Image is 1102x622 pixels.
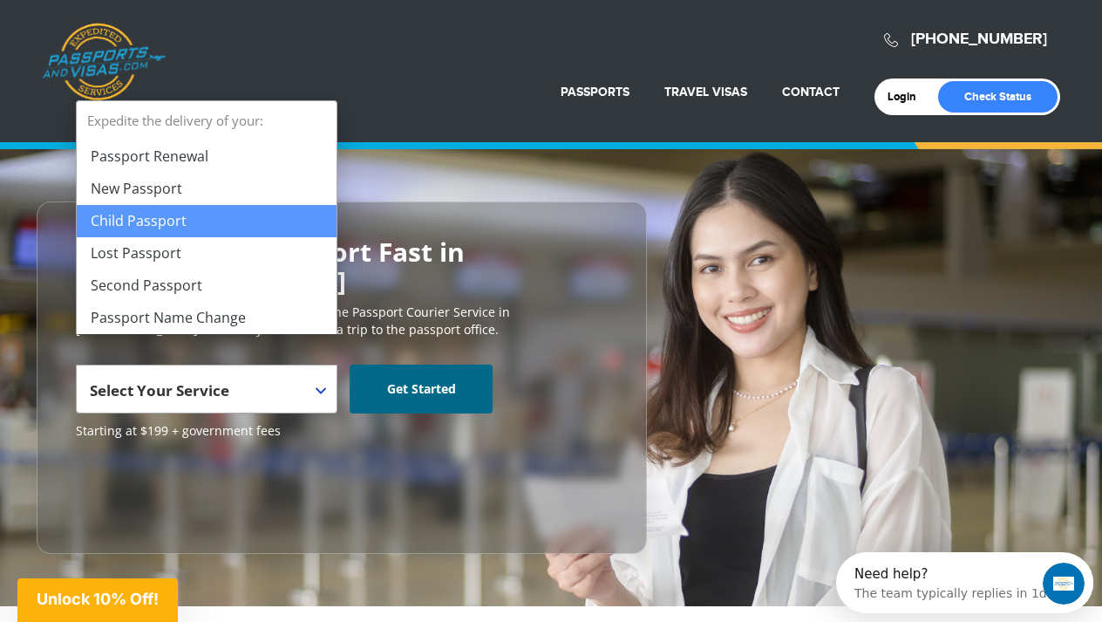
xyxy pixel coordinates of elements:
a: Passports [561,85,629,99]
span: Unlock 10% Off! [37,590,159,608]
iframe: Customer reviews powered by Trustpilot [76,448,207,536]
li: Passport Name Change [77,302,337,334]
span: Select Your Service [90,372,319,420]
span: Select Your Service [76,365,337,414]
div: Open Intercom Messenger [7,7,262,55]
span: Select Your Service [90,380,229,400]
p: [DOMAIN_NAME] is the #1 most trusted online Passport Courier Service in [GEOGRAPHIC_DATA]. We sav... [76,304,608,338]
li: New Passport [77,173,337,205]
a: [PHONE_NUMBER] [911,30,1047,49]
h2: Get Your U.S. Passport Fast in [GEOGRAPHIC_DATA] [76,237,608,295]
a: Check Status [938,81,1058,113]
li: Child Passport [77,205,337,237]
li: Passport Renewal [77,140,337,173]
div: The team typically replies in 1d [18,29,211,47]
iframe: Intercom live chat [1043,563,1085,605]
a: Get Started [350,365,493,414]
iframe: Intercom live chat discovery launcher [836,552,1093,613]
div: Unlock 10% Off! [17,578,178,622]
a: Contact [782,85,840,99]
a: Passports & [DOMAIN_NAME] [42,23,166,101]
a: Travel Visas [664,85,747,99]
span: Starting at $199 + government fees [76,422,608,440]
strong: Expedite the delivery of your: [77,101,337,140]
a: Login [888,90,929,104]
div: Need help? [18,15,211,29]
li: Lost Passport [77,237,337,270]
li: Second Passport [77,270,337,302]
li: Expedite the delivery of your: [77,101,337,334]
